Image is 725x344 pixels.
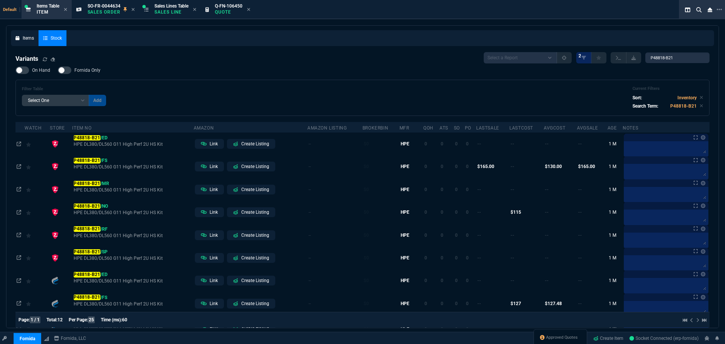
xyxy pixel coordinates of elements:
[465,133,476,155] td: 0
[545,210,549,215] span: --
[309,163,361,170] p: --
[632,86,703,91] h6: Current Filters
[364,278,369,283] span: $0
[401,278,409,283] span: HPE
[26,298,49,309] div: Add to Watchlist
[195,139,224,149] a: Link
[74,135,100,140] mark: P48818-B21
[401,187,409,192] span: HPE
[74,164,193,170] span: HPE DL380/DL560 G11 High Perf 2U HS Kit
[401,164,409,169] span: HPE
[227,162,275,171] a: Create Listing
[608,247,623,269] td: 1 M
[545,278,549,283] span: --
[74,301,193,307] span: HPE DL380/DL560 G11 High Perf 2U HS Kit
[705,5,715,14] nx-icon: Close Workbench
[544,125,565,131] div: AvgCost
[74,204,108,209] span: /NO
[477,164,494,169] span: $165.00
[74,141,193,147] span: HPE DL380/DL560 G11 High Perf 2U HS Kit
[364,301,369,306] span: $0
[26,275,49,286] div: Add to Watchlist
[511,233,514,238] span: --
[454,178,465,201] td: 0
[454,224,465,246] td: 0
[37,9,59,15] p: Item
[17,301,21,306] nx-icon: Open In Opposite Panel
[477,255,481,261] span: --
[74,278,193,284] span: HPE DL380/DL560 G11 High Perf 2U HS Kit
[424,141,427,147] span: 0
[465,178,476,201] td: 0
[195,185,224,194] a: Link
[401,301,409,306] span: HPE
[364,233,369,238] span: $0
[195,299,224,309] a: Link
[424,278,427,283] span: 0
[364,141,369,147] span: $0
[72,155,193,178] td: HPE DL380/DL560 G11 High Perf 2U HS Kit
[632,103,658,110] p: Search Term:
[101,318,122,323] span: Time (ms):
[401,233,409,238] span: HPE
[131,7,135,13] nx-icon: Close Tab
[26,184,49,195] div: Add to Watchlist
[309,232,361,239] p: --
[17,141,21,147] nx-icon: Open In Opposite Panel
[19,318,30,323] span: Page:
[623,125,638,131] div: Notes
[215,9,242,15] p: Quote
[39,30,66,46] a: Stock
[454,269,465,292] td: 0
[454,133,465,155] td: 0
[46,318,57,323] span: Total:
[454,292,465,315] td: 0
[441,233,443,238] span: 0
[590,333,626,344] a: Create Item
[195,207,224,217] a: Link
[17,233,21,238] nx-icon: Open In Opposite Panel
[511,278,514,283] span: --
[424,301,427,306] span: 0
[717,6,722,13] nx-icon: Open New Tab
[441,210,443,215] span: 0
[441,255,443,261] span: 0
[645,52,710,63] input: Search
[17,255,21,261] nx-icon: Open In Opposite Panel
[477,187,481,192] span: --
[477,278,481,283] span: --
[477,210,481,215] span: --
[608,125,617,131] div: Age
[194,125,214,131] div: Amazon
[465,292,476,315] td: 0
[454,155,465,178] td: 0
[25,125,42,131] div: watch
[74,295,100,300] mark: P48818-B21
[511,187,514,192] span: --
[578,210,582,215] span: --
[72,201,193,224] td: HPE DL380/DL560 G11 High Perf 2U HS Kit
[509,125,533,131] div: lastCost
[454,201,465,224] td: 0
[195,162,224,171] a: Link
[74,187,193,193] span: HPE DL380/DL560 G11 High Perf 2U HS Kit
[477,233,481,238] span: --
[30,317,40,324] span: 1 / 1
[74,158,100,163] mark: P48818-B21
[72,269,193,292] td: HPE DL380/DL560 G11 High Perf 2U HS Kit
[608,292,623,315] td: 1 M
[309,255,361,261] p: --
[72,125,91,131] div: Item No
[465,125,471,131] div: PO
[364,187,369,192] span: $0
[545,141,549,147] span: --
[577,125,598,131] div: AvgSale
[88,3,120,9] span: SO-FR-0044634
[72,178,193,201] td: HPE DL380/DL560 G11 High Perf 2U HS Kit
[227,230,275,240] a: Create Listing
[629,335,699,342] a: q_k0mgVFSPGDM1UxAADq
[546,335,578,341] span: Approved Quotes
[477,301,481,306] span: --
[441,278,443,283] span: 0
[122,318,127,323] span: 60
